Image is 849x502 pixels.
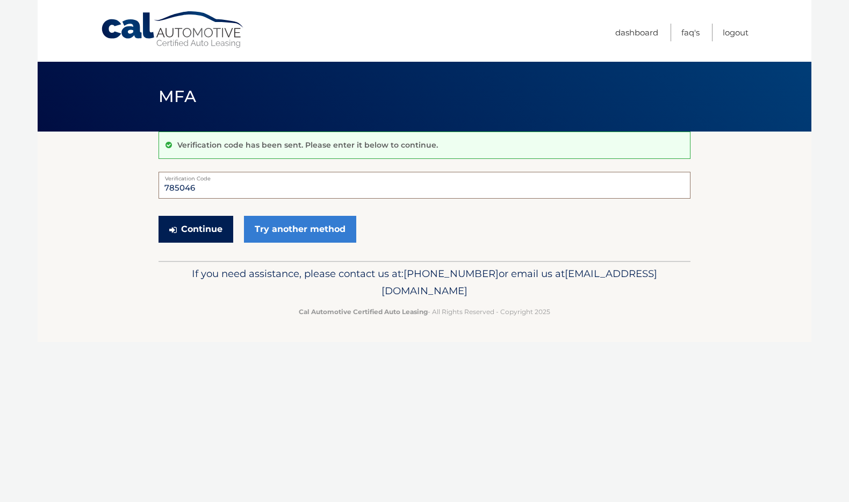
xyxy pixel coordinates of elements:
[681,24,700,41] a: FAQ's
[615,24,658,41] a: Dashboard
[100,11,246,49] a: Cal Automotive
[159,172,690,180] label: Verification Code
[177,140,438,150] p: Verification code has been sent. Please enter it below to continue.
[404,267,499,280] span: [PHONE_NUMBER]
[159,172,690,199] input: Verification Code
[159,86,196,106] span: MFA
[723,24,749,41] a: Logout
[299,308,428,316] strong: Cal Automotive Certified Auto Leasing
[382,267,657,297] span: [EMAIL_ADDRESS][DOMAIN_NAME]
[166,306,683,317] p: - All Rights Reserved - Copyright 2025
[166,265,683,300] p: If you need assistance, please contact us at: or email us at
[244,216,356,243] a: Try another method
[159,216,233,243] button: Continue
